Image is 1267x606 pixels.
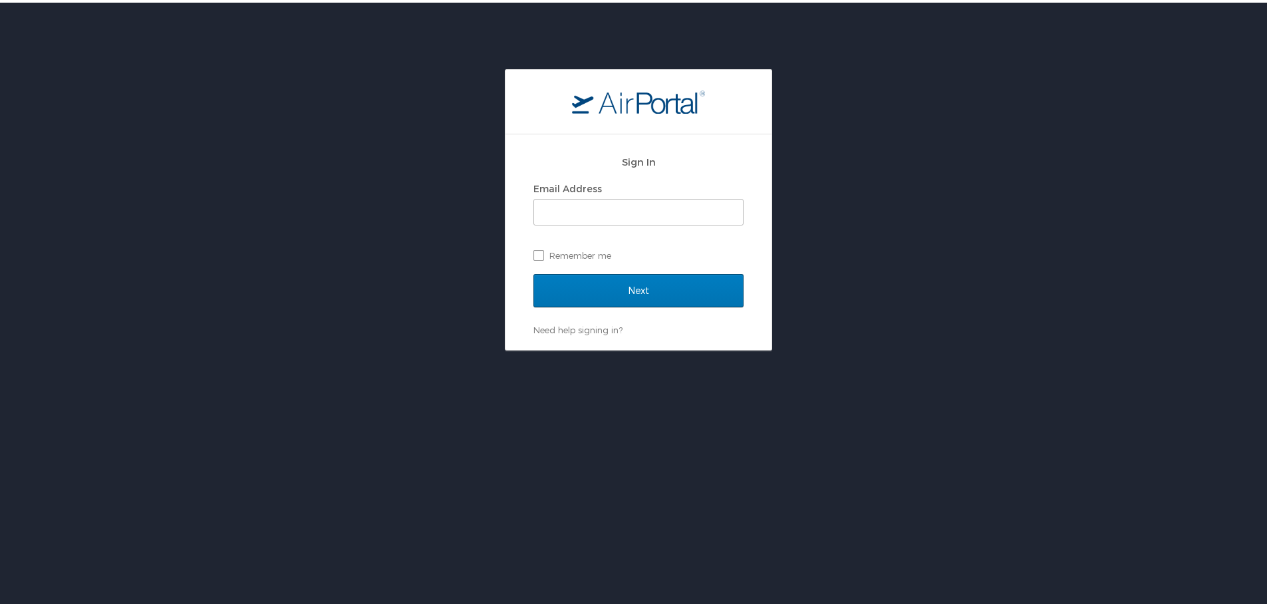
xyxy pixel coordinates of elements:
label: Email Address [533,180,602,192]
img: logo [572,87,705,111]
input: Next [533,271,744,305]
a: Need help signing in? [533,322,623,333]
label: Remember me [533,243,744,263]
h2: Sign In [533,152,744,167]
